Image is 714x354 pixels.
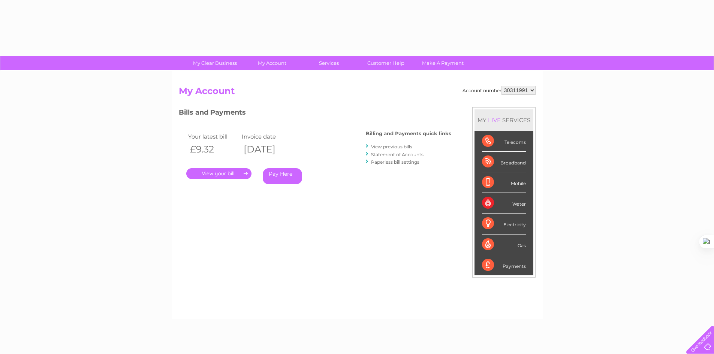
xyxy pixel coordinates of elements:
div: Payments [482,255,526,275]
h3: Bills and Payments [179,107,451,120]
div: Telecoms [482,131,526,152]
div: Mobile [482,172,526,193]
a: . [186,168,251,179]
td: Your latest bill [186,131,240,142]
a: Make A Payment [412,56,474,70]
a: Statement of Accounts [371,152,424,157]
th: £9.32 [186,142,240,157]
a: My Clear Business [184,56,246,70]
h2: My Account [179,86,536,100]
a: Pay Here [263,168,302,184]
td: Invoice date [240,131,294,142]
a: Customer Help [355,56,417,70]
div: Gas [482,235,526,255]
div: MY SERVICES [475,109,533,131]
a: Paperless bill settings [371,159,419,165]
h4: Billing and Payments quick links [366,131,451,136]
div: Broadband [482,152,526,172]
a: Services [298,56,360,70]
th: [DATE] [240,142,294,157]
a: My Account [241,56,303,70]
div: LIVE [486,117,502,124]
a: View previous bills [371,144,412,149]
div: Electricity [482,214,526,234]
div: Account number [463,86,536,95]
div: Water [482,193,526,214]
